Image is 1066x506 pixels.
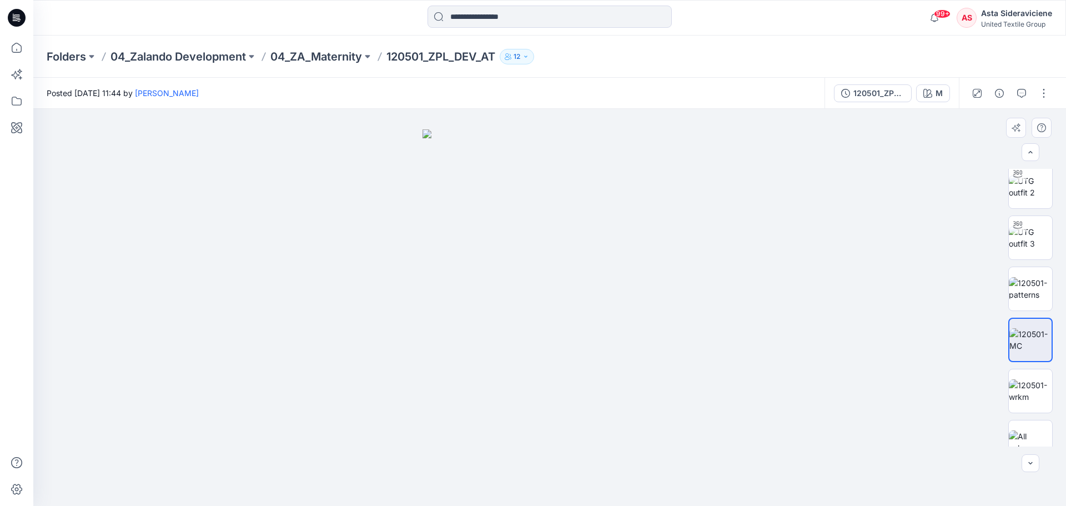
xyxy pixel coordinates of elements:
[916,84,950,102] button: M
[47,49,86,64] a: Folders
[981,20,1052,28] div: United Textile Group
[834,84,912,102] button: 120501_ZPL_DEV_AT
[1009,328,1052,352] img: 120501-MC
[853,87,904,99] div: 120501_ZPL_DEV_AT
[110,49,246,64] a: 04_Zalando Development
[957,8,977,28] div: AS
[1009,430,1052,454] img: All colorways
[47,87,199,99] span: Posted [DATE] 11:44 by
[990,84,1008,102] button: Details
[270,49,362,64] a: 04_ZA_Maternity
[936,87,943,99] div: M
[1009,379,1052,403] img: 120501-wrkm
[1009,175,1052,198] img: UTG outfit 2
[514,51,520,63] p: 12
[981,7,1052,20] div: Asta Sideraviciene
[135,88,199,98] a: [PERSON_NAME]
[934,9,951,18] span: 99+
[1009,226,1052,249] img: UTG outfit 3
[1009,277,1052,300] img: 120501-patterns
[386,49,495,64] p: 120501_ZPL_DEV_AT
[500,49,534,64] button: 12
